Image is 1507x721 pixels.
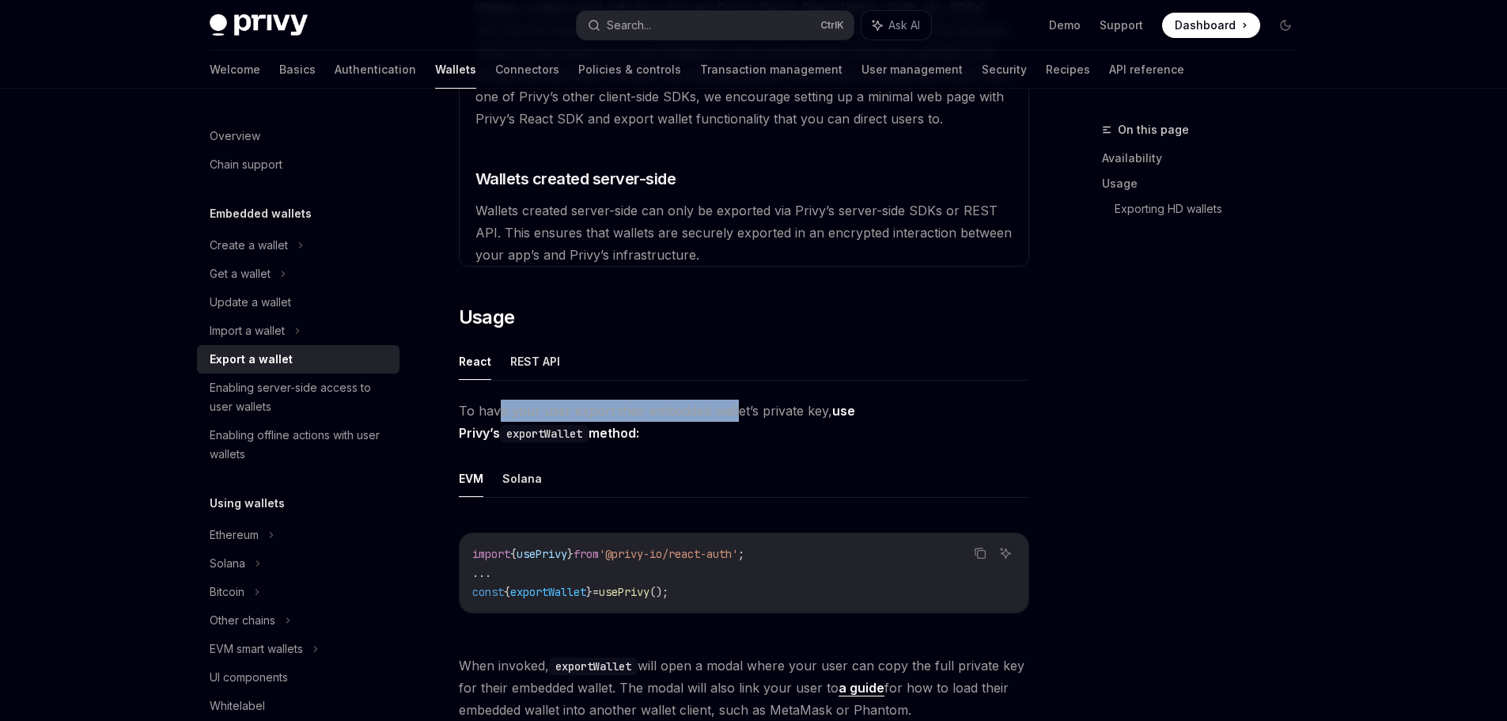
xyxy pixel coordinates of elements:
[495,51,559,89] a: Connectors
[459,305,515,330] span: Usage
[459,343,491,380] button: React
[607,16,651,35] div: Search...
[210,494,285,513] h5: Using wallets
[197,374,399,421] a: Enabling server-side access to user wallets
[472,585,504,599] span: const
[210,554,245,573] div: Solana
[475,168,676,190] span: Wallets created server-side
[1115,196,1311,222] a: Exporting HD wallets
[210,378,390,416] div: Enabling server-side access to user wallets
[459,400,1029,444] span: To have your user export their embedded wallet’s private key,
[210,127,260,146] div: Overview
[210,14,308,36] img: dark logo
[210,639,303,658] div: EVM smart wallets
[210,696,265,715] div: Whitelabel
[1162,13,1260,38] a: Dashboard
[1102,146,1311,171] a: Availability
[517,547,567,561] span: usePrivy
[504,585,510,599] span: {
[197,345,399,374] a: Export a wallet
[210,236,288,255] div: Create a wallet
[475,66,1011,127] span: If you’d like to enable key export with one of Privy’s other client-side SDKs, we encourage setti...
[578,51,681,89] a: Policies & controls
[888,17,920,33] span: Ask AI
[472,547,510,561] span: import
[279,51,316,89] a: Basics
[210,155,282,174] div: Chain support
[197,288,399,317] a: Update a wallet
[1118,120,1189,139] span: On this page
[1175,17,1236,33] span: Dashboard
[210,51,260,89] a: Welcome
[500,425,589,442] code: exportWallet
[599,547,738,561] span: '@privy-io/react-auth'
[197,122,399,150] a: Overview
[197,692,399,720] a: Whitelabel
[510,343,560,380] button: REST API
[995,543,1016,564] button: Ask AI
[1273,13,1298,38] button: Toggle dark mode
[210,204,312,223] h5: Embedded wallets
[1046,51,1090,89] a: Recipes
[510,585,586,599] span: exportWallet
[472,566,491,580] span: ...
[839,680,884,696] a: a guide
[586,585,593,599] span: }
[435,51,476,89] a: Wallets
[197,150,399,179] a: Chain support
[982,51,1027,89] a: Security
[210,611,275,630] div: Other chains
[210,321,285,340] div: Import a wallet
[861,11,931,40] button: Ask AI
[459,460,483,497] button: EVM
[970,543,990,564] button: Copy the contents from the code block
[1100,17,1143,33] a: Support
[861,51,963,89] a: User management
[549,658,638,675] code: exportWallet
[475,203,1012,263] span: Wallets created server-side can only be exported via Privy’s server-side SDKs or REST API. This e...
[210,526,259,545] div: Ethereum
[459,403,855,441] strong: use Privy’s method:
[210,668,288,687] div: UI components
[335,51,416,89] a: Authentication
[210,264,271,283] div: Get a wallet
[210,350,293,369] div: Export a wallet
[1109,51,1184,89] a: API reference
[1102,171,1311,196] a: Usage
[510,547,517,561] span: {
[577,11,854,40] button: Search...CtrlK
[210,582,244,601] div: Bitcoin
[459,655,1029,721] span: When invoked, will open a modal where your user can copy the full private key for their embedded ...
[197,663,399,692] a: UI components
[700,51,842,89] a: Transaction management
[593,585,599,599] span: =
[567,547,574,561] span: }
[197,421,399,469] a: Enabling offline actions with user wallets
[210,426,390,464] div: Enabling offline actions with user wallets
[820,19,844,32] span: Ctrl K
[599,585,649,599] span: usePrivy
[738,547,744,561] span: ;
[210,293,291,312] div: Update a wallet
[649,585,668,599] span: ();
[502,460,542,497] button: Solana
[574,547,599,561] span: from
[1049,17,1081,33] a: Demo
